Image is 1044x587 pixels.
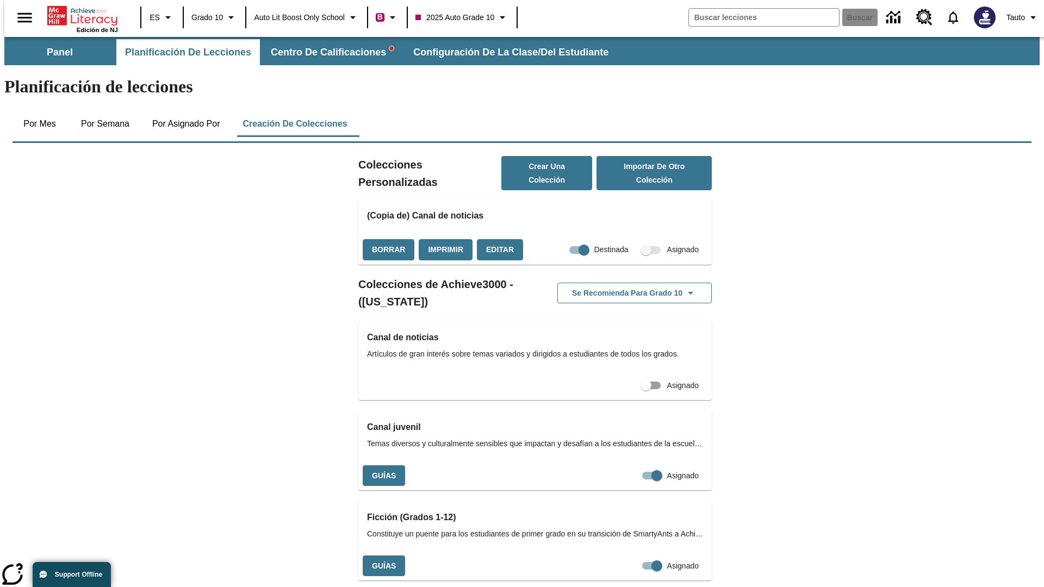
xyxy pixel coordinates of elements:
span: B [377,10,383,24]
span: Artículos de gran interés sobre temas variados y dirigidos a estudiantes de todos los grados. [367,348,703,360]
button: Crear una colección [501,156,593,190]
h3: (Copia de) Canal de noticias [367,208,703,223]
a: Portada [47,5,118,27]
span: Configuración de la clase/del estudiante [413,46,608,59]
span: Planificación de lecciones [125,46,251,59]
button: Abrir el menú lateral [9,2,41,34]
div: Portada [47,4,118,33]
button: Borrar [363,239,414,260]
button: Creación de colecciones [234,111,356,137]
span: Asignado [667,560,699,572]
span: Centro de calificaciones [271,46,394,59]
h2: Colecciones de Achieve3000 - ([US_STATE]) [358,276,535,310]
button: Por asignado por [144,111,229,137]
button: Se recomienda para Grado 10 [557,283,712,304]
div: Subbarra de navegación [4,39,618,65]
span: Asignado [667,470,699,482]
span: Grado 10 [191,12,223,23]
span: Asignado [667,380,699,391]
button: Escuela: Auto Lit Boost only School, Seleccione su escuela [250,8,364,27]
span: 2025 Auto Grade 10 [415,12,494,23]
button: Grado: Grado 10, Elige un grado [187,8,242,27]
button: Configuración de la clase/del estudiante [405,39,617,65]
span: Panel [47,46,73,59]
input: Buscar campo [689,9,839,26]
button: Guías [363,465,405,486]
span: Temas diversos y culturalmente sensibles que impactan y desafían a los estudiantes de la escuela ... [367,438,703,449]
span: Constituye un puente para los estudiantes de primer grado en su transición de SmartyAnts a Achiev... [367,528,703,540]
button: Importar de otro Colección [596,156,712,190]
button: Por mes [13,111,67,137]
div: Subbarra de navegación [4,37,1040,65]
a: Centro de recursos, Se abrirá en una pestaña nueva. [910,3,939,32]
h3: Ficción (Grados 1-12) [367,510,703,525]
a: Centro de información [880,3,910,33]
span: Auto Lit Boost only School [254,12,345,23]
button: Planificación de lecciones [116,39,260,65]
button: Guías [363,555,405,577]
h3: Canal juvenil [367,420,703,435]
h2: Colecciones Personalizadas [358,156,501,191]
img: Avatar [974,7,996,28]
button: Centro de calificaciones [262,39,402,65]
button: Editar [477,239,523,260]
span: ES [150,12,160,23]
button: Panel [5,39,114,65]
button: Boost El color de la clase es rojo violeta. Cambiar el color de la clase. [371,8,403,27]
button: Clase: 2025 Auto Grade 10, Selecciona una clase [411,8,513,27]
button: Imprimir, Se abrirá en una ventana nueva [419,239,473,260]
span: Destinada [594,244,629,255]
a: Notificaciones [939,3,967,32]
svg: writing assistant alert [389,46,394,51]
button: Escoja un nuevo avatar [967,3,1002,32]
h3: Canal de noticias [367,330,703,345]
button: Por semana [72,111,138,137]
span: Support Offline [55,571,102,578]
span: Tauto [1006,12,1025,23]
button: Lenguaje: ES, Selecciona un idioma [145,8,179,27]
button: Support Offline [33,562,111,587]
h1: Planificación de lecciones [4,77,1040,97]
button: Perfil/Configuración [1002,8,1044,27]
span: Asignado [667,244,699,255]
span: Edición de NJ [77,27,118,33]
